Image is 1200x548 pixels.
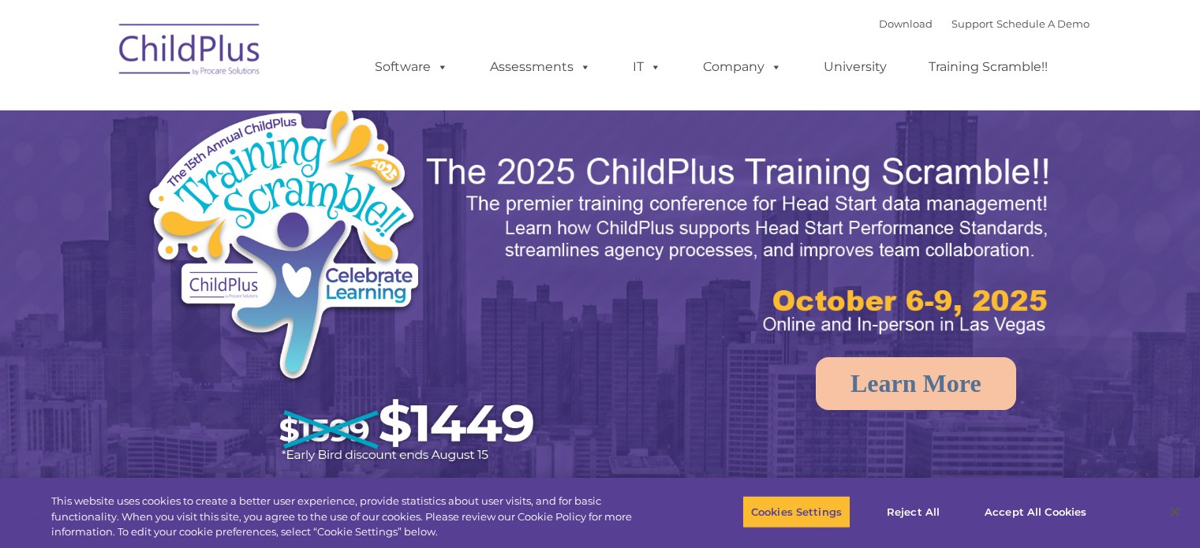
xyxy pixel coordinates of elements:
div: This website uses cookies to create a better user experience, provide statistics about user visit... [51,494,660,540]
button: Close [1157,494,1192,529]
a: Assessments [474,51,607,83]
font: | [879,17,1090,30]
img: ChildPlus by Procare Solutions [111,13,269,91]
button: Cookies Settings [742,495,850,528]
a: Company [687,51,798,83]
a: Download [879,17,933,30]
a: University [808,51,903,83]
a: Training Scramble!! [913,51,1064,83]
button: Reject All [864,495,963,528]
a: Support [951,17,993,30]
button: Accept All Cookies [976,495,1095,528]
a: Schedule A Demo [996,17,1090,30]
a: Learn More [816,357,1016,410]
a: IT [617,51,677,83]
a: Software [359,51,464,83]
